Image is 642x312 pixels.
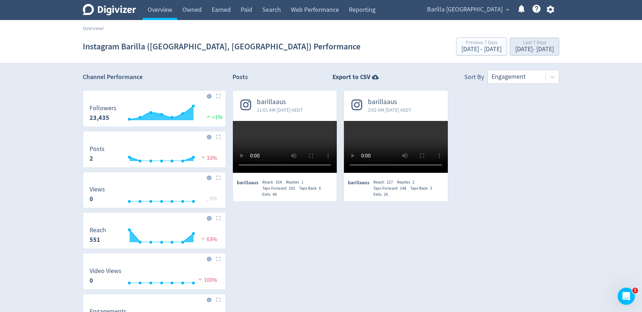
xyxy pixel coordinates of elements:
[276,179,282,185] span: 324
[368,98,412,106] span: barillaaus
[216,135,221,139] img: Placeholder
[200,236,217,243] span: 63%
[83,73,226,82] h2: Channel Performance
[86,146,223,165] svg: Posts 2
[216,175,221,180] img: Placeholder
[461,40,502,46] div: Previous 7 Days
[200,155,217,162] span: 33%
[90,145,105,153] dt: Posts
[515,40,554,46] div: Last 7 Days
[86,227,223,246] svg: Reach 551
[237,179,262,186] span: barillaaus
[216,94,221,98] img: Placeholder
[286,179,307,185] div: Replies
[262,191,281,198] div: Exits
[233,73,248,84] h2: Posts
[373,191,392,198] div: Exits
[257,106,303,113] span: 11:01 AM [DATE] AEDT
[301,179,303,185] span: 1
[86,186,223,205] svg: Views 0
[262,179,286,185] div: Reach
[90,267,121,275] dt: Video Views
[90,113,109,122] strong: 23,435
[205,114,222,121] span: <1%
[430,185,432,191] span: 3
[618,288,635,305] iframe: Intercom live chat
[387,179,393,185] span: 227
[289,185,295,191] span: 202
[373,179,397,185] div: Reach
[400,185,406,191] span: 148
[262,185,299,191] div: Taps Forward
[332,73,370,82] strong: Export to CSV
[273,191,277,197] span: 46
[86,268,223,287] svg: Video Views 0
[90,276,93,285] strong: 0
[83,25,102,31] a: Overview
[200,155,207,160] img: negative-performance.svg
[384,191,388,197] span: 26
[102,25,104,31] span: /
[368,106,412,113] span: 2:02 AM [DATE] AEDT
[205,114,212,119] img: positive-performance.svg
[510,38,559,55] button: Last 7 Days[DATE]- [DATE]
[90,226,106,234] dt: Reach
[90,104,116,112] dt: Followers
[319,185,321,191] span: 6
[197,277,217,284] span: 100%
[425,4,511,15] button: Barilla [GEOGRAPHIC_DATA]
[257,98,303,106] span: barillaaus
[456,38,507,55] button: Previous 7 Days[DATE] - [DATE]
[90,235,100,244] strong: 551
[427,4,503,15] span: Barilla [GEOGRAPHIC_DATA]
[90,154,93,163] strong: 2
[86,105,223,124] svg: Followers 23,435
[461,46,502,53] div: [DATE] - [DATE]
[216,297,221,302] img: Placeholder
[515,46,554,53] div: [DATE] - [DATE]
[632,288,638,293] span: 1
[464,73,484,84] div: Sort By
[90,195,93,203] strong: 0
[206,195,217,202] span: _ 0%
[299,185,325,191] div: Taps Back
[197,277,204,282] img: negative-performance.svg
[216,257,221,261] img: Placeholder
[412,179,415,185] span: 2
[397,179,418,185] div: Replies
[344,91,448,197] a: barillaaus2:02 AM [DATE] AEDTbarillaausReach227Replies2Taps Forward148Taps Back3Exits26
[216,216,221,220] img: Placeholder
[504,6,511,13] span: expand_more
[410,185,436,191] div: Taps Back
[233,91,337,197] a: barillaaus11:01 AM [DATE] AEDTbarillaausReach324Replies1Taps Forward202Taps Back6Exits46
[373,185,410,191] div: Taps Forward
[200,236,207,241] img: negative-performance.svg
[90,185,105,194] dt: Views
[83,35,360,58] h1: Instagram Barilla ([GEOGRAPHIC_DATA], [GEOGRAPHIC_DATA]) Performance
[348,179,373,186] span: barillaaus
